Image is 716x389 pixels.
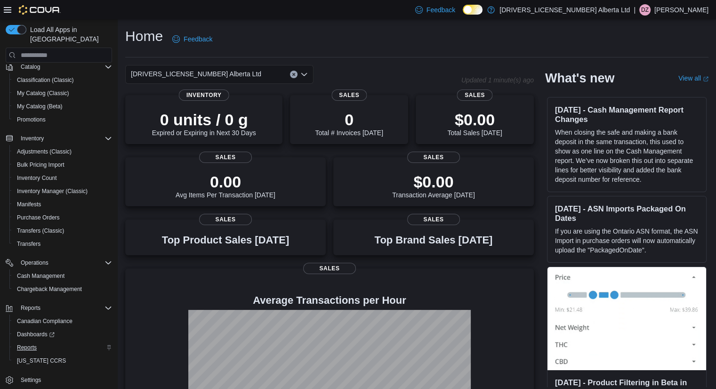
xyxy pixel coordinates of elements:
span: Cash Management [17,272,64,280]
button: Cash Management [9,269,116,283]
a: Settings [17,374,45,386]
span: Sales [303,263,356,274]
span: Sales [199,214,252,225]
span: Inventory Manager (Classic) [17,187,88,195]
a: Bulk Pricing Import [13,159,68,170]
span: Feedback [426,5,455,15]
span: Transfers [13,238,112,250]
span: Operations [17,257,112,268]
div: Total # Invoices [DATE] [315,110,383,137]
div: Doug Zimmerman [639,4,651,16]
span: Classification (Classic) [13,74,112,86]
span: Dashboards [17,331,55,338]
a: My Catalog (Beta) [13,101,66,112]
span: Inventory Count [13,172,112,184]
span: Sales [407,152,460,163]
a: Reports [13,342,40,353]
button: Settings [2,373,116,387]
button: Inventory [17,133,48,144]
p: $0.00 [392,172,475,191]
span: Manifests [13,199,112,210]
button: Open list of options [300,71,308,78]
span: Inventory [179,89,229,101]
a: Adjustments (Classic) [13,146,75,157]
button: Inventory Count [9,171,116,185]
button: My Catalog (Classic) [9,87,116,100]
span: Bulk Pricing Import [13,159,112,170]
span: Adjustments (Classic) [13,146,112,157]
button: Inventory Manager (Classic) [9,185,116,198]
button: Clear input [290,71,298,78]
span: Dashboards [13,329,112,340]
span: Transfers (Classic) [17,227,64,235]
span: My Catalog (Beta) [13,101,112,112]
button: Adjustments (Classic) [9,145,116,158]
a: Classification (Classic) [13,74,78,86]
input: Dark Mode [463,5,483,15]
span: Sales [457,89,492,101]
span: Feedback [184,34,212,44]
svg: External link [703,76,708,82]
h3: [DATE] - ASN Imports Packaged On Dates [555,204,699,223]
span: Classification (Classic) [17,76,74,84]
span: [US_STATE] CCRS [17,357,66,365]
a: My Catalog (Classic) [13,88,73,99]
span: Settings [21,376,41,384]
button: Reports [9,341,116,354]
span: My Catalog (Classic) [13,88,112,99]
span: My Catalog (Classic) [17,89,69,97]
button: Catalog [17,61,44,73]
p: When closing the safe and making a bank deposit in the same transaction, this used to show as one... [555,128,699,184]
a: Feedback [169,30,216,49]
button: Manifests [9,198,116,211]
span: Operations [21,259,48,267]
span: Manifests [17,201,41,208]
button: Purchase Orders [9,211,116,224]
p: 0.00 [176,172,275,191]
span: Bulk Pricing Import [17,161,64,169]
a: Inventory Count [13,172,61,184]
span: DZ [641,4,649,16]
a: Cash Management [13,270,68,282]
span: Canadian Compliance [17,317,72,325]
button: [US_STATE] CCRS [9,354,116,367]
h2: What's new [545,71,614,86]
a: Chargeback Management [13,284,86,295]
button: Operations [17,257,52,268]
span: My Catalog (Beta) [17,103,63,110]
h4: Average Transactions per Hour [133,295,526,306]
button: Bulk Pricing Import [9,158,116,171]
button: Classification (Classic) [9,73,116,87]
span: Reports [17,302,112,314]
span: Catalog [17,61,112,73]
h3: Top Product Sales [DATE] [162,235,289,246]
p: If you are using the Ontario ASN format, the ASN Import in purchase orders will now automatically... [555,227,699,255]
span: Inventory [17,133,112,144]
span: Settings [17,374,112,386]
button: Transfers (Classic) [9,224,116,237]
a: Purchase Orders [13,212,64,223]
p: Updated 1 minute(s) ago [461,76,534,84]
button: Transfers [9,237,116,251]
div: Avg Items Per Transaction [DATE] [176,172,275,199]
a: Transfers [13,238,44,250]
span: Adjustments (Classic) [17,148,72,155]
span: Sales [407,214,460,225]
p: [DRIVERS_LICENSE_NUMBER] Alberta Ltd [499,4,630,16]
h3: [DATE] - Cash Management Report Changes [555,105,699,124]
span: Purchase Orders [13,212,112,223]
p: | [634,4,636,16]
button: My Catalog (Beta) [9,100,116,113]
h3: Top Brand Sales [DATE] [375,235,493,246]
p: 0 [315,110,383,129]
div: Total Sales [DATE] [447,110,502,137]
p: 0 units / 0 g [152,110,256,129]
button: Operations [2,256,116,269]
span: Sales [331,89,367,101]
img: Cova [19,5,61,15]
span: Canadian Compliance [13,316,112,327]
span: Purchase Orders [17,214,60,221]
p: $0.00 [447,110,502,129]
span: Catalog [21,63,40,71]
